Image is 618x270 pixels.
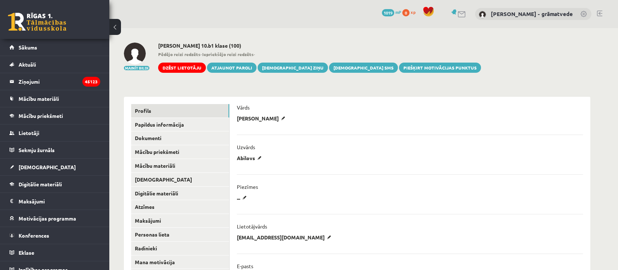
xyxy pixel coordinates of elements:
a: [DEMOGRAPHIC_DATA] [131,173,229,186]
span: [DEMOGRAPHIC_DATA] [19,164,76,170]
span: Digitālie materiāli [19,181,62,187]
a: Mana motivācija [131,255,229,269]
a: Eklase [9,244,100,261]
a: Motivācijas programma [9,210,100,227]
span: - - [158,51,481,57]
i: 45123 [82,77,100,87]
a: Digitālie materiāli [9,176,100,192]
a: Maksājumi [131,214,229,227]
a: Personas lieta [131,228,229,241]
a: Mācību materiāli [131,159,229,172]
a: Dokumenti [131,131,229,145]
span: Konferences [19,232,49,239]
p: Abilovs [237,155,264,161]
a: 0 xp [402,9,419,15]
a: [DEMOGRAPHIC_DATA] SMS [329,63,398,73]
a: Ziņojumi45123 [9,73,100,90]
a: Radinieki [131,242,229,255]
a: Mācību priekšmeti [9,107,100,124]
b: Iepriekšējo reizi redzēts [202,51,254,57]
span: mP [395,9,401,15]
a: Lietotāji [9,124,100,141]
a: Konferences [9,227,100,244]
span: Sākums [19,44,37,51]
span: Eklase [19,249,34,256]
p: E-pasts [237,263,253,269]
p: Uzvārds [237,144,255,150]
a: Papildus informācija [131,118,229,131]
a: [DEMOGRAPHIC_DATA] [9,159,100,175]
span: xp [411,9,415,15]
button: Mainīt bildi [124,66,149,70]
span: Mācību materiāli [19,95,59,102]
p: Piezīmes [237,183,258,190]
img: Eltons Abilovs [124,43,146,64]
img: Antra Sondore - grāmatvede [479,11,486,18]
span: Motivācijas programma [19,215,76,222]
span: Mācību priekšmeti [19,112,63,119]
b: Pēdējo reizi redzēts [158,51,200,57]
span: 0 [402,9,410,16]
p: ... [237,194,249,201]
a: Sākums [9,39,100,56]
a: Atzīmes [131,200,229,214]
p: [PERSON_NAME] [237,115,288,122]
span: Lietotāji [19,130,39,136]
a: Aktuāli [9,56,100,73]
a: 1019 mP [382,9,401,15]
a: Mācību materiāli [9,90,100,107]
span: Aktuāli [19,61,36,68]
a: Piešķirt motivācijas punktus [399,63,481,73]
p: Lietotājvārds [237,223,267,230]
a: Digitālie materiāli [131,187,229,200]
h2: [PERSON_NAME] 10.b1 klase (100) [158,43,481,49]
a: Maksājumi [9,193,100,210]
span: Sekmju žurnāls [19,147,55,153]
a: Sekmju žurnāls [9,142,100,158]
a: Atjaunot paroli [207,63,257,73]
legend: Maksājumi [19,193,100,210]
a: [DEMOGRAPHIC_DATA] ziņu [258,63,328,73]
p: [EMAIL_ADDRESS][DOMAIN_NAME] [237,234,334,241]
span: 1019 [382,9,394,16]
a: [PERSON_NAME] - grāmatvede [491,10,573,17]
a: Rīgas 1. Tālmācības vidusskola [8,13,66,31]
a: Mācību priekšmeti [131,145,229,159]
a: Profils [131,104,229,118]
legend: Ziņojumi [19,73,100,90]
p: Vārds [237,104,250,111]
a: Dzēst lietotāju [158,63,206,73]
